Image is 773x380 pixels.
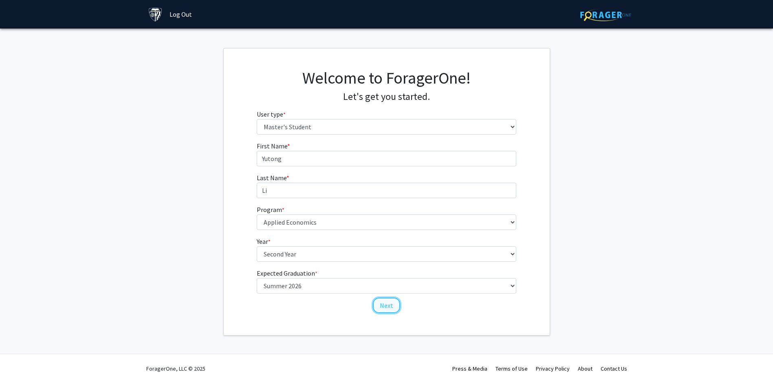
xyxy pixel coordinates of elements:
[6,343,35,374] iframe: Chat
[257,236,271,246] label: Year
[452,365,487,372] a: Press & Media
[257,268,317,278] label: Expected Graduation
[580,9,631,21] img: ForagerOne Logo
[578,365,592,372] a: About
[601,365,627,372] a: Contact Us
[257,174,286,182] span: Last Name
[373,298,400,313] button: Next
[257,205,284,214] label: Program
[496,365,528,372] a: Terms of Use
[536,365,570,372] a: Privacy Policy
[257,142,287,150] span: First Name
[148,7,163,22] img: Johns Hopkins University Logo
[257,68,516,88] h1: Welcome to ForagerOne!
[257,109,286,119] label: User type
[257,91,516,103] h4: Let's get you started.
